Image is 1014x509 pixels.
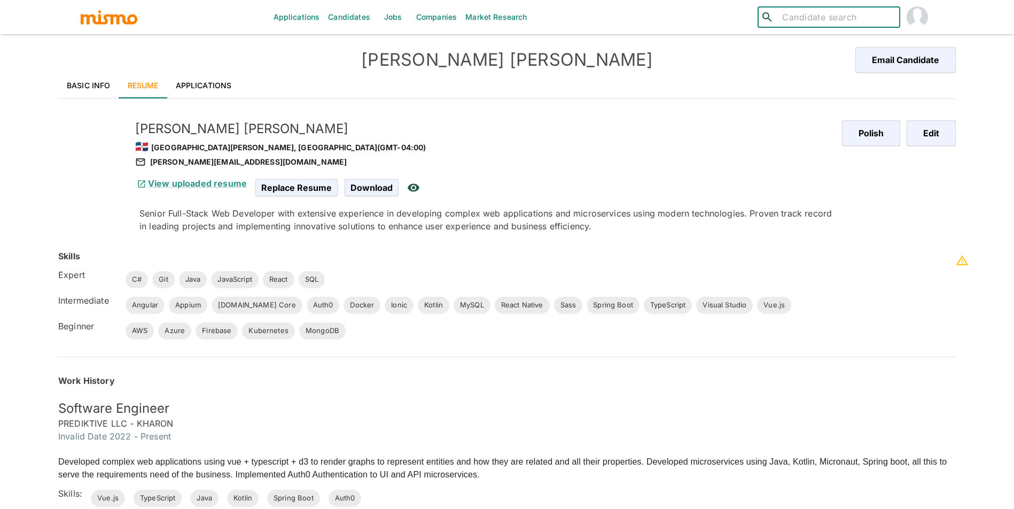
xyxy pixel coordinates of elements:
span: Vue.js [91,493,125,504]
span: TypeScript [644,300,692,311]
span: C# [126,274,148,285]
span: SQL [299,274,325,285]
span: Spring Boot [587,300,639,311]
span: Docker [344,300,380,311]
a: View uploaded resume [135,178,247,189]
img: jkv3r531kfdz71kr04bnz7r8nvus [58,120,122,184]
button: Edit [907,120,956,146]
h6: PREDIKTIVE LLC - KHARON [58,417,956,430]
input: Candidate search [778,10,895,25]
h6: Beginner [58,320,117,333]
span: React [263,274,294,285]
button: Polish [842,120,900,146]
a: Resume [119,73,167,98]
h6: Expert [58,268,117,281]
a: Applications [167,73,240,98]
span: Kotlin [227,493,259,504]
span: AWS [126,326,154,336]
div: Developed complex web applications using vue + typescript + d3 to render graphs to represent enti... [58,456,956,481]
div: [GEOGRAPHIC_DATA][PERSON_NAME], [GEOGRAPHIC_DATA] (GMT-04:00) [135,137,833,156]
h6: Intermediate [58,294,117,307]
h6: Skills [58,250,80,263]
span: Appium [169,300,207,311]
img: Maria Lujan Ciommo [907,6,928,28]
div: Senior Full-Stack Web Developer with extensive experience in developing complex web applications ... [139,207,833,233]
span: JavaScript [211,274,259,285]
span: Angular [126,300,165,311]
button: Email Candidate [855,47,956,73]
span: Auth0 [329,493,362,504]
span: Spring Boot [267,493,320,504]
a: Download [345,182,399,191]
span: Download [345,179,399,196]
span: Replace Resume [255,179,338,196]
span: Azure [158,326,191,336]
span: Sass [554,300,583,311]
h5: [PERSON_NAME] [PERSON_NAME] [135,120,833,137]
div: [PERSON_NAME][EMAIL_ADDRESS][DOMAIN_NAME] [135,156,833,168]
span: MongoDB [299,326,346,336]
span: Firebase [196,326,238,336]
span: MySQL [454,300,490,311]
span: Java [190,493,219,504]
span: Git [152,274,174,285]
span: Kotlin [418,300,449,311]
span: React Native [495,300,550,311]
span: Visual Studio [696,300,753,311]
h4: [PERSON_NAME] [PERSON_NAME] [283,49,731,71]
h6: Skills: [58,487,82,500]
h6: Work History [58,374,956,387]
span: TypeScript [134,493,182,504]
span: Java [179,274,207,285]
img: logo [80,9,138,25]
span: Vue.js [757,300,791,311]
h6: Invalid Date 2022 - Present [58,430,956,443]
span: [DOMAIN_NAME] Core [212,300,302,311]
span: Ionic [385,300,414,311]
a: Basic Info [58,73,119,98]
span: Auth0 [307,300,340,311]
span: 🇩🇴 [135,140,149,153]
h5: Software Engineer [58,400,956,417]
span: Kubernetes [242,326,295,336]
